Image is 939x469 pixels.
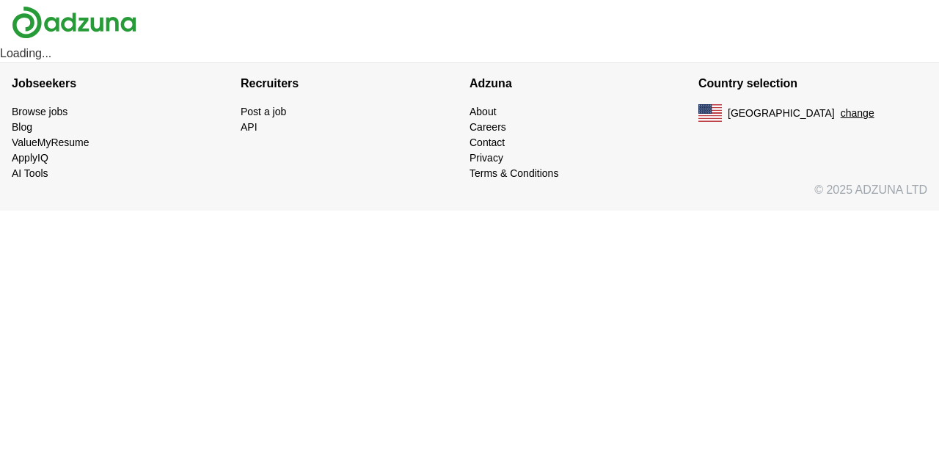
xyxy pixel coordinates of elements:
[469,167,558,179] a: Terms & Conditions
[469,121,506,133] a: Careers
[241,121,257,133] a: API
[12,167,48,179] a: AI Tools
[469,106,497,117] a: About
[12,137,89,148] a: ValueMyResume
[469,152,503,164] a: Privacy
[841,106,874,121] button: change
[12,6,136,39] img: Adzuna logo
[728,106,835,121] span: [GEOGRAPHIC_DATA]
[469,137,505,148] a: Contact
[241,106,286,117] a: Post a job
[12,121,32,133] a: Blog
[698,104,722,122] img: US flag
[12,106,67,117] a: Browse jobs
[698,63,927,104] h4: Country selection
[12,152,48,164] a: ApplyIQ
